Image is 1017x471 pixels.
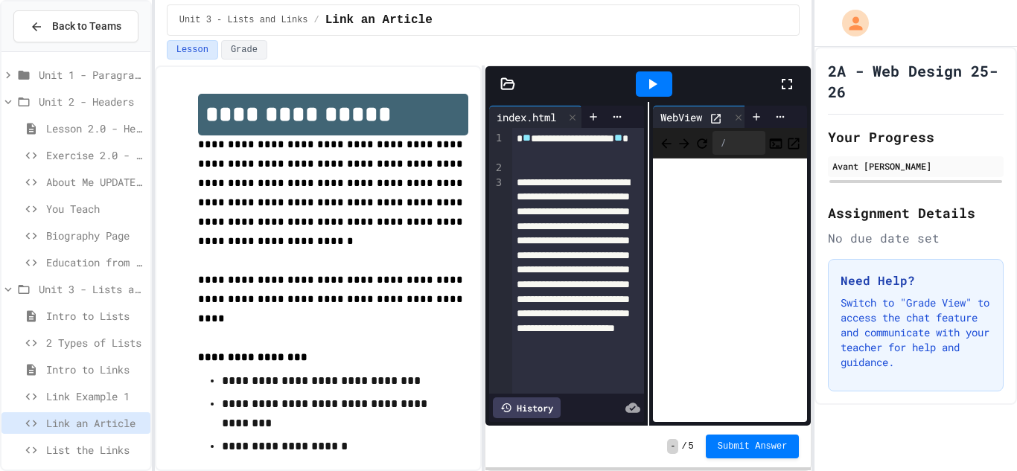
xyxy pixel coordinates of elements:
button: Console [768,134,783,152]
span: Unit 1 - Paragraphs [39,67,144,83]
span: Submit Answer [718,440,788,452]
button: Refresh [695,134,710,152]
span: Intro to Lists [46,308,144,324]
button: Open in new tab [786,134,801,152]
span: / [681,440,686,452]
div: 3 [489,176,504,467]
span: 2 Types of Lists [46,335,144,350]
button: Submit Answer [706,435,800,458]
span: Back [659,133,674,152]
div: Avant [PERSON_NAME] [832,159,999,173]
span: About Me UPDATE with Headers [46,174,144,190]
span: Back to Teams [52,19,121,34]
span: Link an Article [46,415,144,431]
span: Unit 2 - Headers [39,94,144,109]
h1: 2A - Web Design 25-26 [828,60,1004,102]
span: Exercise 2.0 - Header Practice [46,147,144,163]
div: History [493,397,561,418]
button: Back to Teams [13,10,138,42]
span: Link Example 1 [46,388,144,404]
div: index.html [489,109,564,125]
div: / [712,131,766,155]
div: No due date set [828,229,1004,247]
div: WebView [653,106,748,128]
button: Grade [221,40,267,60]
span: Forward [677,133,692,152]
div: 2 [489,161,504,176]
span: Unit 3 - Lists and Links [179,14,308,26]
span: You Teach [46,201,144,217]
span: / [314,14,319,26]
span: Unit 3 - Lists and Links [39,281,144,297]
div: 1 [489,131,504,161]
h2: Assignment Details [828,202,1004,223]
p: Switch to "Grade View" to access the chat feature and communicate with your teacher for help and ... [841,295,991,370]
span: Biography Page [46,228,144,243]
span: Link an Article [325,11,433,29]
div: My Account [826,6,873,40]
span: Lesson 2.0 - Headers [46,121,144,136]
h2: Your Progress [828,126,1004,147]
span: List the Links [46,442,144,458]
span: - [667,439,678,454]
div: index.html [489,106,582,128]
button: Lesson [167,40,218,60]
h3: Need Help? [841,272,991,289]
div: WebView [653,109,710,125]
span: 5 [689,440,694,452]
span: Education from Scratch [46,254,144,270]
span: Intro to Links [46,362,144,377]
iframe: Web Preview [653,158,808,423]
